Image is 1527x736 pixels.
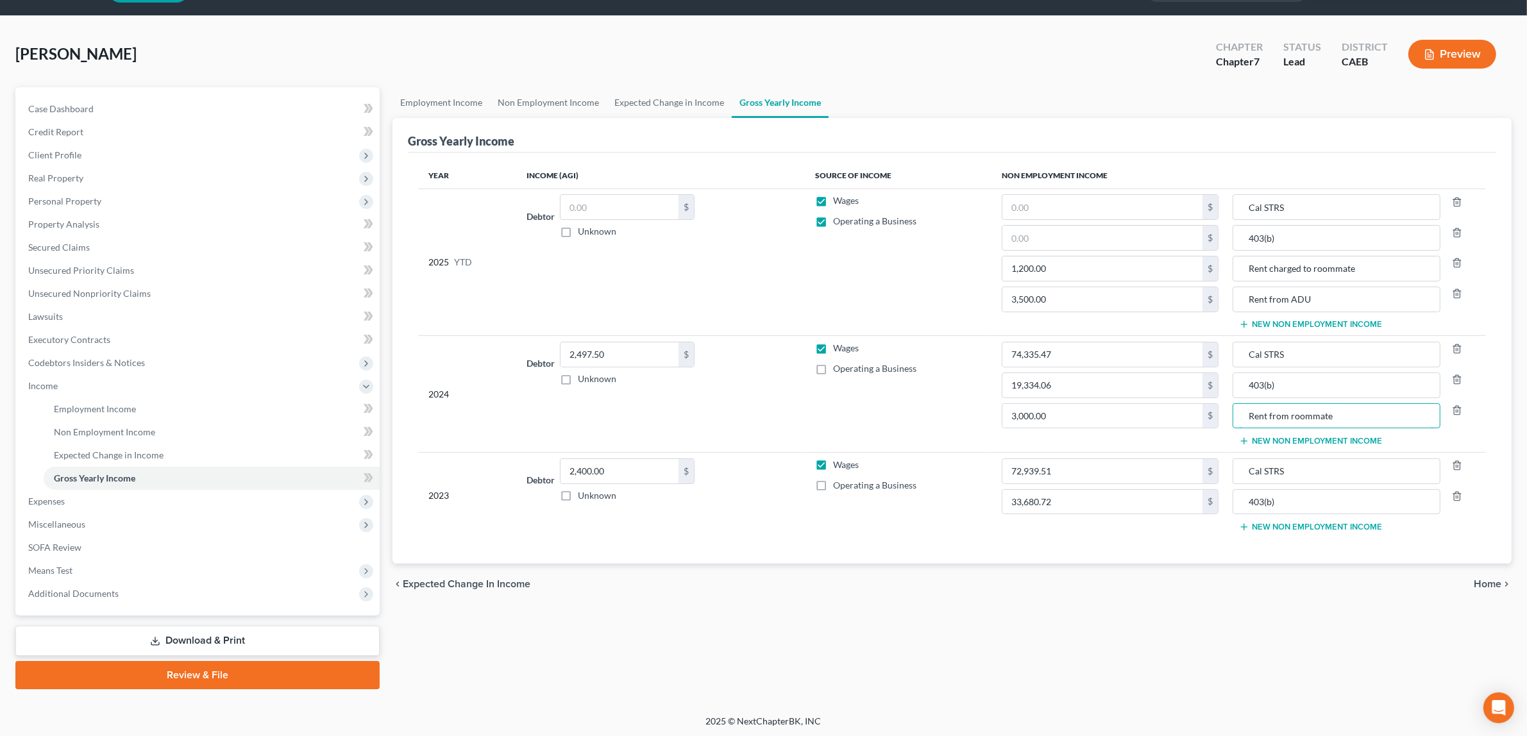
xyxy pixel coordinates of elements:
[428,342,506,446] div: 2024
[490,87,607,118] a: Non Employment Income
[18,328,380,351] a: Executory Contracts
[561,195,679,219] input: 0.00
[561,459,679,483] input: 0.00
[1216,54,1263,69] div: Chapter
[28,357,145,368] span: Codebtors Insiders & Notices
[403,579,530,589] span: Expected Change in Income
[1002,342,1202,367] input: 0.00
[1501,579,1512,589] i: chevron_right
[54,403,136,414] span: Employment Income
[1002,287,1202,312] input: 0.00
[1240,373,1433,397] input: Source of Income
[28,126,83,137] span: Credit Report
[1474,579,1501,589] span: Home
[1202,195,1218,219] div: $
[1202,226,1218,250] div: $
[1474,579,1512,589] button: Home chevron_right
[833,342,859,353] span: Wages
[28,588,119,599] span: Additional Documents
[28,196,101,206] span: Personal Property
[561,342,679,367] input: 0.00
[679,459,694,483] div: $
[28,288,151,299] span: Unsecured Nonpriority Claims
[1240,342,1433,367] input: Source of Income
[44,421,380,444] a: Non Employment Income
[28,242,90,253] span: Secured Claims
[18,213,380,236] a: Property Analysis
[516,163,805,188] th: Income (AGI)
[1202,256,1218,281] div: $
[527,210,555,223] label: Debtor
[15,661,380,689] a: Review & File
[1002,490,1202,514] input: 0.00
[18,282,380,305] a: Unsecured Nonpriority Claims
[28,519,85,530] span: Miscellaneous
[28,496,65,506] span: Expenses
[1202,404,1218,428] div: $
[15,626,380,656] a: Download & Print
[1202,342,1218,367] div: $
[1202,373,1218,397] div: $
[527,473,555,487] label: Debtor
[833,480,916,490] span: Operating a Business
[1239,522,1382,532] button: New Non Employment Income
[1002,459,1202,483] input: 0.00
[44,467,380,490] a: Gross Yearly Income
[1202,287,1218,312] div: $
[18,121,380,144] a: Credit Report
[392,87,490,118] a: Employment Income
[408,133,514,149] div: Gross Yearly Income
[28,380,58,391] span: Income
[833,363,916,374] span: Operating a Business
[1216,40,1263,54] div: Chapter
[1342,54,1388,69] div: CAEB
[1002,256,1202,281] input: 0.00
[679,342,694,367] div: $
[1240,287,1433,312] input: Source of Income
[1240,195,1433,219] input: Source of Income
[428,458,506,533] div: 2023
[1240,459,1433,483] input: Source of Income
[607,87,732,118] a: Expected Change in Income
[527,356,555,370] label: Debtor
[1240,256,1433,281] input: Source of Income
[18,305,380,328] a: Lawsuits
[18,236,380,259] a: Secured Claims
[54,449,164,460] span: Expected Change in Income
[1202,490,1218,514] div: $
[428,194,506,330] div: 2025
[28,542,81,553] span: SOFA Review
[578,225,616,238] label: Unknown
[28,565,72,576] span: Means Test
[1254,55,1260,67] span: 7
[1240,490,1433,514] input: Source of Income
[44,397,380,421] a: Employment Income
[1002,404,1202,428] input: 0.00
[805,163,991,188] th: Source of Income
[578,372,616,385] label: Unknown
[1239,319,1382,330] button: New Non Employment Income
[1483,692,1514,723] div: Open Intercom Messenger
[18,536,380,559] a: SOFA Review
[1283,40,1321,54] div: Status
[28,149,81,160] span: Client Profile
[991,163,1486,188] th: Non Employment Income
[392,579,403,589] i: chevron_left
[418,163,516,188] th: Year
[454,256,472,269] span: YTD
[1240,404,1433,428] input: Source of Income
[1002,226,1202,250] input: 0.00
[1002,195,1202,219] input: 0.00
[28,103,94,114] span: Case Dashboard
[1239,436,1382,446] button: New Non Employment Income
[1002,373,1202,397] input: 0.00
[833,459,859,470] span: Wages
[54,473,135,483] span: Gross Yearly Income
[1240,226,1433,250] input: Source of Income
[1408,40,1496,69] button: Preview
[28,219,99,230] span: Property Analysis
[833,215,916,226] span: Operating a Business
[28,311,63,322] span: Lawsuits
[54,426,155,437] span: Non Employment Income
[18,97,380,121] a: Case Dashboard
